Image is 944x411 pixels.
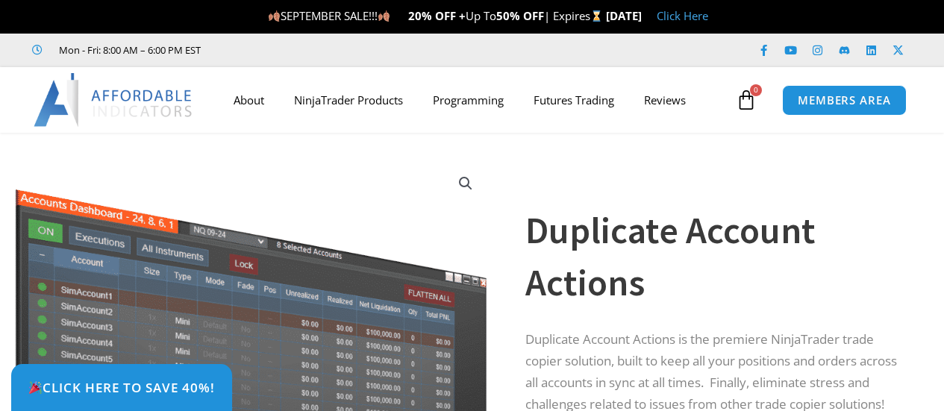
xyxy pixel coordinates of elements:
img: 🎉 [29,381,42,394]
span: MEMBERS AREA [798,95,891,106]
img: ⌛ [591,10,602,22]
a: MEMBERS AREA [782,85,907,116]
a: Click Here [657,8,708,23]
span: Mon - Fri: 8:00 AM – 6:00 PM EST [55,41,201,59]
span: Click Here to save 40%! [28,381,215,394]
iframe: Customer reviews powered by Trustpilot [222,43,446,57]
strong: 50% OFF [496,8,544,23]
img: 🍂 [378,10,390,22]
a: View full-screen image gallery [452,170,479,197]
a: Programming [418,83,519,117]
img: 🍂 [269,10,280,22]
nav: Menu [219,83,732,117]
span: SEPTEMBER SALE!!! Up To | Expires [268,8,606,23]
a: NinjaTrader Products [279,83,418,117]
a: Futures Trading [519,83,629,117]
h1: Duplicate Account Actions [525,204,907,309]
a: 0 [713,78,779,122]
img: LogoAI | Affordable Indicators – NinjaTrader [34,73,194,127]
strong: [DATE] [606,8,642,23]
strong: 20% OFF + [408,8,466,23]
a: Reviews [629,83,701,117]
span: 0 [750,84,762,96]
a: 🎉Click Here to save 40%! [11,364,232,411]
a: About [219,83,279,117]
